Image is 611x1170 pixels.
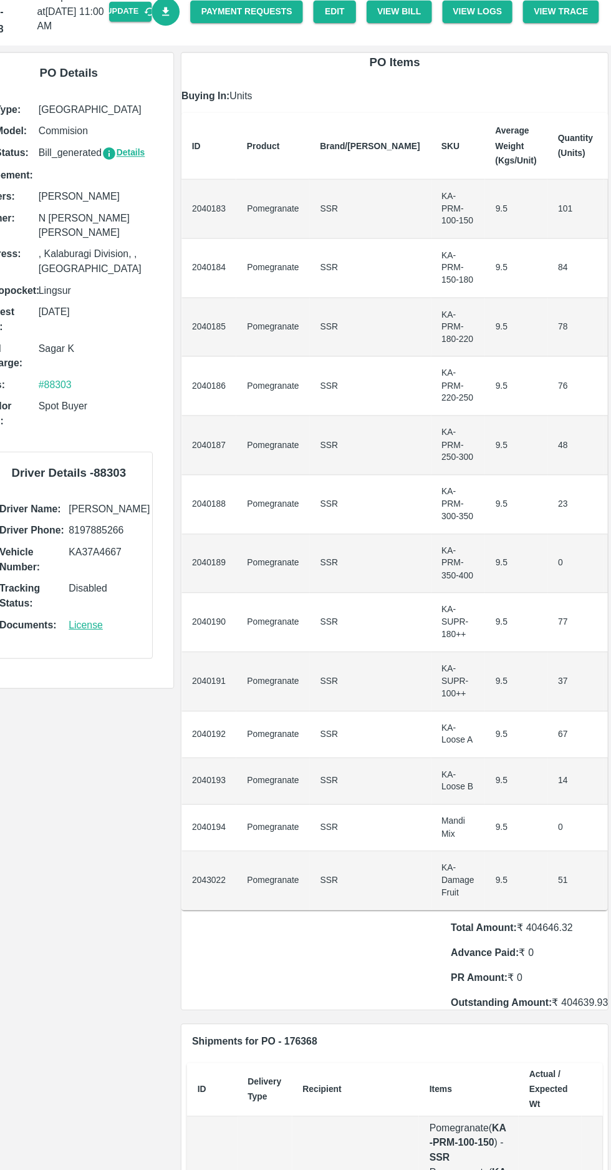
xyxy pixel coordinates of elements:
[259,663,327,719] td: Pomegranate
[208,276,259,331] td: 2040184
[74,338,187,351] p: [DATE]
[492,386,551,442] td: 9.5
[327,331,441,387] td: SSR
[460,987,555,997] b: Outstanding Amount:
[440,1068,461,1077] b: Items
[17,319,74,329] b: Micropocket :
[37,565,75,588] b: Vehicle Number:
[551,553,604,608] td: 0
[180,50,206,77] a: Download Bill
[502,170,541,207] b: Average Weight (Kgs/Unit)
[74,168,187,182] p: Commision
[17,190,64,200] b: PO Status :
[17,251,51,261] b: Farmer :
[460,940,524,950] b: Advance Paid:
[551,806,604,850] td: 0
[492,719,551,763] td: 9.5
[17,231,51,241] b: Buyers :
[259,220,327,276] td: Pomegranate
[208,608,259,663] td: 2040190
[259,276,327,331] td: Pomegranate
[440,1104,512,1128] b: KA-PRM-100-150
[492,763,551,806] td: 9.5
[208,719,259,763] td: 2040192
[460,938,607,952] p: ₹ 0
[208,220,259,276] td: 2040183
[17,150,57,160] b: PO Type :
[331,52,371,74] a: Edit
[327,850,441,905] td: SSR
[492,442,551,497] td: 9.5
[56,9,126,22] b: Supply Chain
[102,633,133,643] a: License
[17,407,42,417] b: Trips :
[140,54,180,72] button: Update
[527,52,599,74] button: View Trace
[557,4,579,27] div: customer-support
[17,339,51,363] b: Harvest Date :
[56,7,557,24] a: Supply Chain
[208,331,259,387] td: 2040185
[218,184,226,193] b: ID
[259,806,327,850] td: Pomegranate
[102,563,166,577] p: KA37A4667
[327,553,441,608] td: SSR
[441,663,492,719] td: KA-SUPR-100++
[337,184,431,193] b: Brand/[PERSON_NAME]
[551,719,604,763] td: 67
[551,442,604,497] td: 48
[208,386,259,442] td: 2040186
[74,188,187,203] p: Bill_generated
[327,806,441,850] td: SSR
[208,763,259,806] td: 2040193
[327,608,441,663] td: SSR
[37,633,90,643] b: Documents:
[492,850,551,905] td: 9.5
[102,542,166,556] p: 8197885266
[259,497,327,553] td: Pomegranate
[327,220,441,276] td: SSR
[441,850,492,905] td: KA-Damage Fruit
[208,497,259,553] td: 2040188
[441,806,492,850] td: Mandi Mix
[259,719,327,763] td: Pomegranate
[74,250,187,278] p: N [PERSON_NAME] [PERSON_NAME]
[34,486,170,504] h6: Driver Details - 88303
[533,1054,569,1091] b: Actual / Expected Wt
[259,331,327,387] td: Pomegranate
[14,112,190,129] h6: PO Details
[441,763,492,806] td: KA-Loose B
[327,719,441,763] td: SSR
[551,850,604,905] td: 51
[460,985,607,998] p: ₹ 404639.93
[216,52,321,74] a: Payment Requests
[223,1068,231,1077] b: ID
[37,524,94,534] b: Driver Name:
[492,663,551,719] td: 9.5
[441,220,492,276] td: KA-PRM-100-150
[74,372,187,386] p: Sagar K
[551,763,604,806] td: 14
[74,318,187,331] p: Lingsur
[259,386,327,442] td: Pomegranate
[441,386,492,442] td: KA-PRM-220-250
[551,276,604,331] td: 84
[492,497,551,553] td: 9.5
[259,553,327,608] td: Pomegranate
[327,663,441,719] td: SSR
[259,608,327,663] td: Pomegranate
[440,1102,513,1144] p: Pomegranate ( ) -
[208,102,607,119] h6: PO Items
[560,177,594,200] b: Quantity (Units)
[74,229,187,243] p: [PERSON_NAME]
[74,283,187,311] p: , Kalaburagi Division, , [GEOGRAPHIC_DATA]
[451,184,468,193] b: SKU
[460,963,513,973] b: PR Amount:
[2,1,31,30] button: open drawer
[441,331,492,387] td: KA-PRM-180-220
[259,850,327,905] td: Pomegranate
[492,276,551,331] td: 9.5
[492,608,551,663] td: 9.5
[327,442,441,497] td: SSR
[327,386,441,442] td: SSR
